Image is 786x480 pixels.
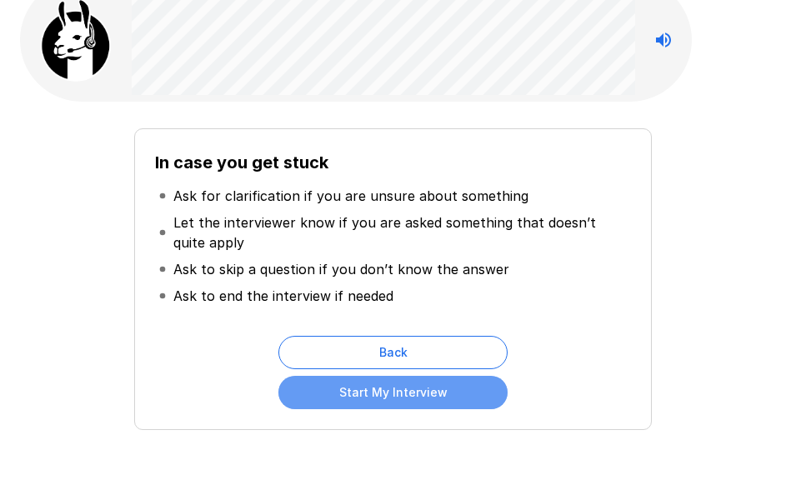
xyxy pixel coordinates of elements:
[278,336,508,369] button: Back
[173,186,528,206] p: Ask for clarification if you are unsure about something
[173,286,393,306] p: Ask to end the interview if needed
[173,259,509,279] p: Ask to skip a question if you don’t know the answer
[173,212,628,252] p: Let the interviewer know if you are asked something that doesn’t quite apply
[155,152,328,172] b: In case you get stuck
[647,23,680,57] button: Stop reading questions aloud
[278,376,508,409] button: Start My Interview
